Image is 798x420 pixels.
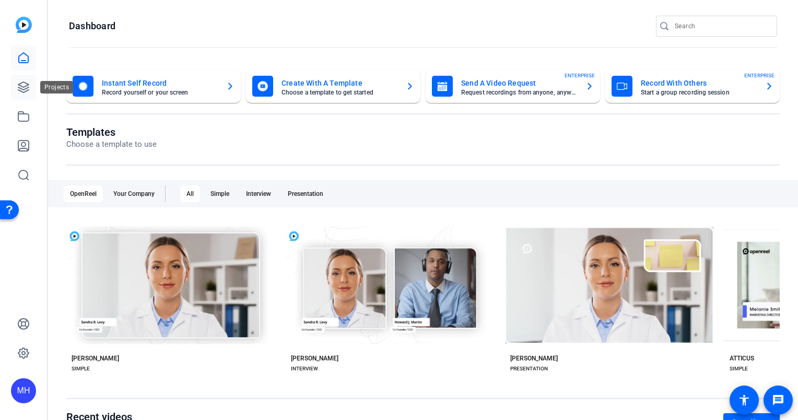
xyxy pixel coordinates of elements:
img: blue-gradient.svg [16,17,32,33]
mat-icon: message [772,394,784,406]
div: MH [11,378,36,403]
div: Simple [204,185,236,202]
div: Projects [40,81,73,94]
h1: Dashboard [69,20,115,32]
mat-card-title: Instant Self Record [102,77,218,89]
div: Presentation [281,185,330,202]
div: SIMPLE [72,365,90,373]
mat-card-title: Send A Video Request [461,77,577,89]
div: [PERSON_NAME] [291,354,338,363]
mat-card-title: Create With A Template [281,77,397,89]
input: Search [675,20,769,32]
div: SIMPLE [730,365,748,373]
mat-card-subtitle: Record yourself or your screen [102,89,218,96]
p: Choose a template to use [66,138,157,150]
div: INTERVIEW [291,365,318,373]
button: Record With OthersStart a group recording sessionENTERPRISE [605,69,780,103]
mat-card-subtitle: Request recordings from anyone, anywhere [461,89,577,96]
mat-icon: accessibility [738,394,750,406]
div: PRESENTATION [510,365,548,373]
div: Your Company [107,185,161,202]
div: Interview [240,185,277,202]
button: Send A Video RequestRequest recordings from anyone, anywhereENTERPRISE [426,69,600,103]
div: ATTICUS [730,354,754,363]
button: Instant Self RecordRecord yourself or your screen [66,69,241,103]
mat-card-subtitle: Start a group recording session [641,89,757,96]
span: ENTERPRISE [744,72,774,79]
button: Create With A TemplateChoose a template to get started [246,69,420,103]
mat-card-subtitle: Choose a template to get started [281,89,397,96]
h1: Templates [66,126,157,138]
div: [PERSON_NAME] [510,354,558,363]
div: OpenReel [64,185,103,202]
div: [PERSON_NAME] [72,354,119,363]
mat-card-title: Record With Others [641,77,757,89]
div: All [180,185,200,202]
span: ENTERPRISE [565,72,595,79]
